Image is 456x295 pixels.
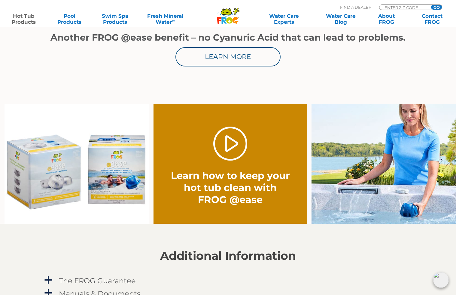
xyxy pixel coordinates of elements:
a: Fresh MineralWater∞ [143,13,187,25]
span: a [44,276,53,285]
a: Play Video [213,127,247,161]
input: GO [431,5,442,10]
img: openIcon [433,272,449,288]
a: Water CareBlog [323,13,359,25]
a: AboutFROG [369,13,404,25]
a: a The FROG Guarantee [43,275,413,286]
a: PoolProducts [52,13,87,25]
a: Water CareExperts [255,13,313,25]
h2: Learn how to keep your hot tub clean with FROG @ease [169,170,292,206]
img: fpo-flippin-frog-2 [312,104,456,224]
p: Find A Dealer [340,5,371,10]
sup: ∞ [172,18,175,23]
a: ContactFROG [415,13,450,25]
h4: The FROG Guarantee [59,277,136,285]
a: Swim SpaProducts [97,13,133,25]
img: Ease Packaging [5,104,149,224]
a: Learn More [175,47,281,66]
a: Hot TubProducts [6,13,41,25]
h2: Additional Information [43,249,413,263]
h1: Another FROG @ease benefit – no Cyanuric Acid that can lead to problems. [48,32,408,43]
input: Zip Code Form [384,5,424,10]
